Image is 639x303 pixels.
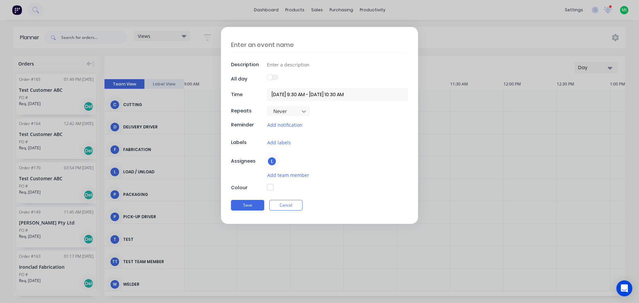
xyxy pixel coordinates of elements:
input: Enter a description [267,60,408,70]
div: Repeats [231,107,265,114]
div: Description [231,61,265,68]
div: All day [231,76,265,82]
button: Save [231,200,264,211]
div: Colour [231,184,265,191]
div: L [267,156,277,166]
div: Reminder [231,121,265,128]
button: Cancel [269,200,303,211]
div: Time [231,91,265,98]
button: Add team member [267,171,310,179]
div: Labels [231,139,265,146]
button: Add labels [267,139,291,146]
div: Open Intercom Messenger [616,280,632,296]
button: Add notification [267,121,303,129]
div: Assignees [231,158,265,165]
